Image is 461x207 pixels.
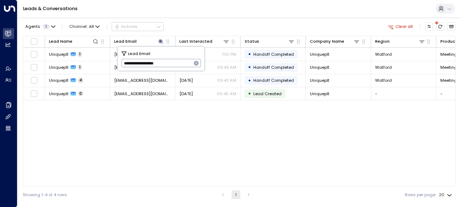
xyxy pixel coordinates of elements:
[248,62,251,72] div: •
[217,91,236,97] p: 06:46 AM
[253,91,282,97] span: Lead Created
[248,89,251,98] div: •
[114,51,171,57] span: office@uniqueplt.com
[49,38,72,45] div: Lead Name
[49,51,68,57] span: Uniqueplt
[30,64,38,71] span: Toggle select row
[49,77,68,83] span: Uniqueplt
[114,91,171,97] span: office@uniqueplt.com
[425,22,433,31] button: Customize
[253,64,294,70] span: Handoff Completed
[23,22,57,30] button: Agents1
[385,22,415,30] button: Clear all
[179,38,229,45] div: Last Interacted
[30,90,38,97] span: Toggle select row
[114,77,171,83] span: office@uniqueplt.com
[179,77,193,83] span: Aug 20, 2025
[218,190,253,199] nav: pagination navigation
[375,77,392,83] span: Watford
[375,64,392,70] span: Watford
[310,91,329,97] span: Uniqueplt
[440,38,457,45] div: Product
[310,77,329,83] span: Uniqueplt
[436,22,444,31] span: There are new threads available. Refresh the grid to view the latest updates.
[23,192,67,198] div: Showing 1-4 of 4 rows
[114,38,137,45] div: Lead Email
[245,38,259,45] div: Status
[310,38,360,45] div: Company Name
[115,24,137,29] div: Actions
[439,190,453,199] div: 20
[89,24,94,29] span: All
[49,38,99,45] div: Lead Name
[253,51,294,57] span: Handoff Completed
[253,77,294,83] span: Handoff Completed
[78,78,83,83] span: 4
[232,190,240,199] button: page 1
[447,22,456,31] button: Archived Leads
[217,64,236,70] p: 09:44 AM
[310,38,344,45] div: Company Name
[112,22,164,31] div: Button group with a nested menu
[375,38,390,45] div: Region
[310,64,329,70] span: Uniqueplt
[128,50,150,56] span: Lead Email
[405,192,436,198] label: Rows per page:
[30,38,38,45] span: Toggle select all
[222,51,236,57] p: 11:51 PM
[67,22,102,30] button: Channel:All
[49,64,68,70] span: Uniqueplt
[248,49,251,59] div: •
[23,5,78,12] a: Leads & Conversations
[78,65,82,70] span: 1
[30,77,38,84] span: Toggle select row
[179,91,193,97] span: Aug 20, 2025
[112,22,164,31] button: Actions
[43,24,50,29] span: 1
[179,38,212,45] div: Last Interacted
[217,77,236,83] p: 09:43 AM
[114,64,171,70] span: office@uniqueplt.com
[30,51,38,58] span: Toggle select row
[114,38,164,45] div: Lead Email
[245,38,295,45] div: Status
[78,52,82,57] span: 1
[49,91,68,97] span: Uniqueplt
[78,91,83,96] span: 0
[371,87,436,100] td: -
[310,51,329,57] span: Uniqueplt
[25,25,40,29] span: Agents
[375,51,392,57] span: Watford
[67,22,102,30] span: Channel:
[248,76,251,85] div: •
[375,38,425,45] div: Region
